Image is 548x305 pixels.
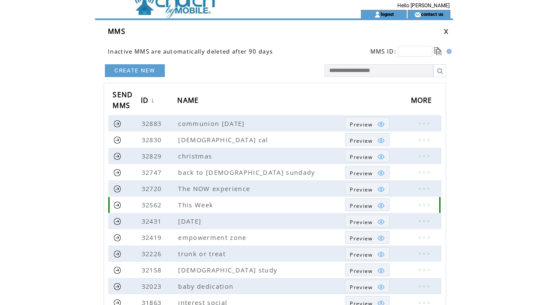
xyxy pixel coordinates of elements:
[345,263,389,276] a: Preview
[377,185,385,193] img: eye.png
[142,266,164,274] span: 32158
[414,11,421,18] img: contact_us_icon.gif
[178,233,248,242] span: empowerment zone
[178,119,247,128] span: communion [DATE]
[178,266,279,274] span: [DEMOGRAPHIC_DATA] study
[142,217,164,225] span: 32431
[142,184,164,193] span: 32720
[113,88,133,114] span: SEND MMS
[345,247,389,260] a: Preview
[350,202,372,209] span: Show MMS preview
[345,166,389,179] a: Preview
[374,11,381,18] img: account_icon.gif
[178,184,252,193] span: The NOW experience
[142,168,164,176] span: 32747
[397,3,450,9] span: Hello [PERSON_NAME]
[421,11,444,17] a: contact us
[177,93,203,109] a: NAME
[350,121,372,128] span: Show MMS preview
[444,49,452,54] img: help.gif
[350,284,372,291] span: Show MMS preview
[377,234,385,242] img: eye.png
[350,153,372,161] span: Show MMS preview
[350,235,372,242] span: Show MMS preview
[178,168,317,176] span: back to [DEMOGRAPHIC_DATA] sundady
[377,202,385,209] img: eye.png
[178,135,270,144] span: [DEMOGRAPHIC_DATA] cal
[108,48,273,55] span: Inactive MMS are automatically deleted after 90 days
[381,11,394,17] a: logout
[345,215,389,227] a: Preview
[377,267,385,275] img: eye.png
[108,27,125,36] span: MMS
[142,152,164,160] span: 32829
[141,93,157,109] a: ID↓
[350,170,372,177] span: Show MMS preview
[142,282,164,290] span: 32023
[142,249,164,258] span: 32226
[377,153,385,161] img: eye.png
[142,233,164,242] span: 32419
[350,218,372,226] span: Show MMS preview
[345,280,389,293] a: Preview
[178,200,215,209] span: This Week
[377,169,385,177] img: eye.png
[177,93,201,109] span: NAME
[178,282,235,290] span: baby dedication
[370,48,396,55] span: MMS ID:
[350,137,372,144] span: Show MMS preview
[142,135,164,144] span: 32830
[377,137,385,144] img: eye.png
[105,64,165,77] a: CREATE NEW
[377,120,385,128] img: eye.png
[345,198,389,211] a: Preview
[345,231,389,244] a: Preview
[178,249,228,258] span: trunk or treat
[345,117,389,130] a: Preview
[178,217,203,225] span: [DATE]
[142,200,164,209] span: 32562
[350,251,372,258] span: Show MMS preview
[411,93,435,109] span: MORE
[178,152,214,160] span: christmas
[345,133,389,146] a: Preview
[141,93,151,109] span: ID
[142,119,164,128] span: 32883
[377,283,385,291] img: eye.png
[377,251,385,258] img: eye.png
[350,267,372,275] span: Show MMS preview
[345,182,389,195] a: Preview
[350,186,372,193] span: Show MMS preview
[345,150,389,162] a: Preview
[377,218,385,226] img: eye.png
